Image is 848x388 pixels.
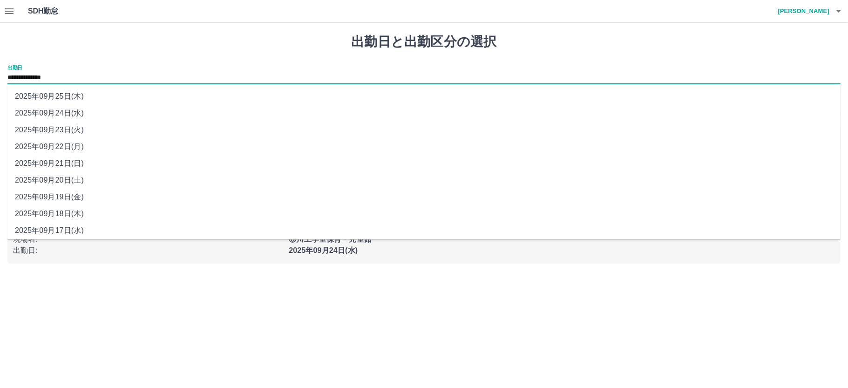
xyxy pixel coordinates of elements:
[7,138,841,155] li: 2025年09月22日(月)
[13,245,283,256] p: 出勤日 :
[289,246,358,254] b: 2025年09月24日(水)
[7,122,841,138] li: 2025年09月23日(火)
[7,222,841,239] li: 2025年09月17日(水)
[7,205,841,222] li: 2025年09月18日(木)
[7,34,841,50] h1: 出勤日と出勤区分の選択
[7,88,841,105] li: 2025年09月25日(木)
[7,64,22,71] label: 出勤日
[7,189,841,205] li: 2025年09月19日(金)
[7,105,841,122] li: 2025年09月24日(水)
[7,172,841,189] li: 2025年09月20日(土)
[7,155,841,172] li: 2025年09月21日(日)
